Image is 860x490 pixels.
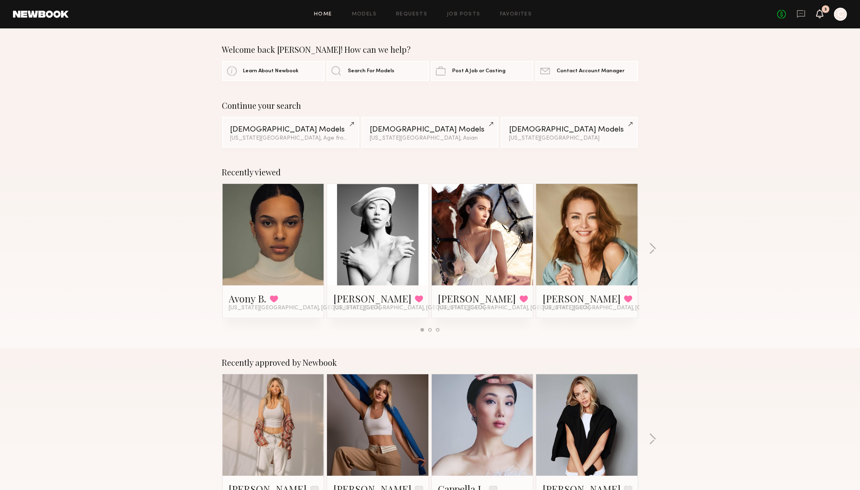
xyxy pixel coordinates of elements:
a: [PERSON_NAME] [543,292,621,305]
span: Learn About Newbook [243,69,299,74]
div: Recently viewed [222,167,638,177]
a: Contact Account Manager [535,61,638,81]
a: Avony B. [229,292,266,305]
a: Requests [396,12,427,17]
a: [DEMOGRAPHIC_DATA] Models[US_STATE][GEOGRAPHIC_DATA], Asian [362,117,498,148]
div: Continue your search [222,101,638,110]
span: [US_STATE][GEOGRAPHIC_DATA], [GEOGRAPHIC_DATA] [229,305,381,311]
a: Post A Job or Casting [431,61,533,81]
div: [US_STATE][GEOGRAPHIC_DATA], Asian [370,136,490,141]
a: Favorites [500,12,532,17]
div: 3 [825,7,827,12]
div: Recently approved by Newbook [222,358,638,367]
a: [DEMOGRAPHIC_DATA] Models[US_STATE][GEOGRAPHIC_DATA] [501,117,638,148]
div: [DEMOGRAPHIC_DATA] Models [370,126,490,134]
a: C [834,8,847,21]
div: [US_STATE][GEOGRAPHIC_DATA] [509,136,630,141]
a: [PERSON_NAME] [334,292,412,305]
span: [US_STATE][GEOGRAPHIC_DATA], [GEOGRAPHIC_DATA] [334,305,485,311]
a: Search For Models [327,61,429,81]
a: Home [314,12,332,17]
a: Models [352,12,377,17]
div: [DEMOGRAPHIC_DATA] Models [509,126,630,134]
div: [US_STATE][GEOGRAPHIC_DATA], Age from [DEMOGRAPHIC_DATA]. [230,136,351,141]
span: Search For Models [348,69,394,74]
span: [US_STATE][GEOGRAPHIC_DATA], [GEOGRAPHIC_DATA] [543,305,695,311]
div: [DEMOGRAPHIC_DATA] Models [230,126,351,134]
span: Contact Account Manager [557,69,624,74]
span: [US_STATE][GEOGRAPHIC_DATA], [GEOGRAPHIC_DATA] [438,305,590,311]
div: Welcome back [PERSON_NAME]! How can we help? [222,45,638,54]
a: [PERSON_NAME] [438,292,516,305]
a: Learn About Newbook [222,61,325,81]
a: Job Posts [447,12,481,17]
a: [DEMOGRAPHIC_DATA] Models[US_STATE][GEOGRAPHIC_DATA], Age from [DEMOGRAPHIC_DATA]. [222,117,359,148]
span: Post A Job or Casting [452,69,505,74]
